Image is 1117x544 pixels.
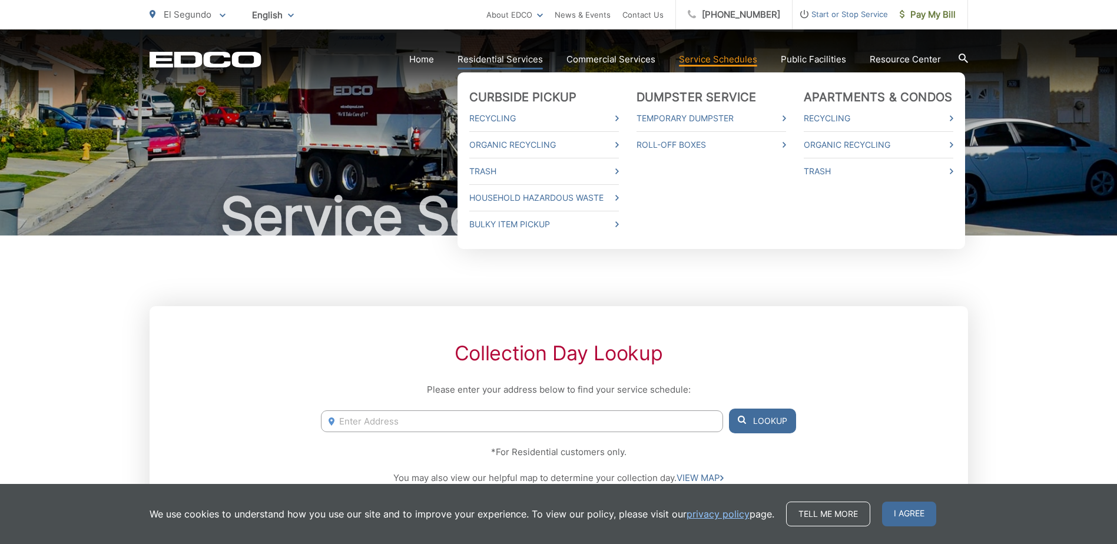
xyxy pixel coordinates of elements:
[321,410,722,432] input: Enter Address
[469,191,619,205] a: Household Hazardous Waste
[458,52,543,67] a: Residential Services
[321,341,796,365] h2: Collection Day Lookup
[870,52,941,67] a: Resource Center
[781,52,846,67] a: Public Facilities
[409,52,434,67] a: Home
[622,8,664,22] a: Contact Us
[786,502,870,526] a: Tell me more
[469,111,619,125] a: Recycling
[150,51,261,68] a: EDCD logo. Return to the homepage.
[637,90,757,104] a: Dumpster Service
[469,138,619,152] a: Organic Recycling
[321,445,796,459] p: *For Residential customers only.
[469,164,619,178] a: Trash
[469,217,619,231] a: Bulky Item Pickup
[321,383,796,397] p: Please enter your address below to find your service schedule:
[150,187,968,246] h1: Service Schedules
[486,8,543,22] a: About EDCO
[687,507,750,521] a: privacy policy
[555,8,611,22] a: News & Events
[637,138,786,152] a: Roll-Off Boxes
[804,138,953,152] a: Organic Recycling
[243,5,303,25] span: English
[677,471,724,485] a: VIEW MAP
[679,52,757,67] a: Service Schedules
[900,8,956,22] span: Pay My Bill
[321,471,796,485] p: You may also view our helpful map to determine your collection day.
[729,409,796,433] button: Lookup
[164,9,211,20] span: El Segundo
[882,502,936,526] span: I agree
[150,507,774,521] p: We use cookies to understand how you use our site and to improve your experience. To view our pol...
[469,90,577,104] a: Curbside Pickup
[637,111,786,125] a: Temporary Dumpster
[804,111,953,125] a: Recycling
[804,90,953,104] a: Apartments & Condos
[566,52,655,67] a: Commercial Services
[804,164,953,178] a: Trash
